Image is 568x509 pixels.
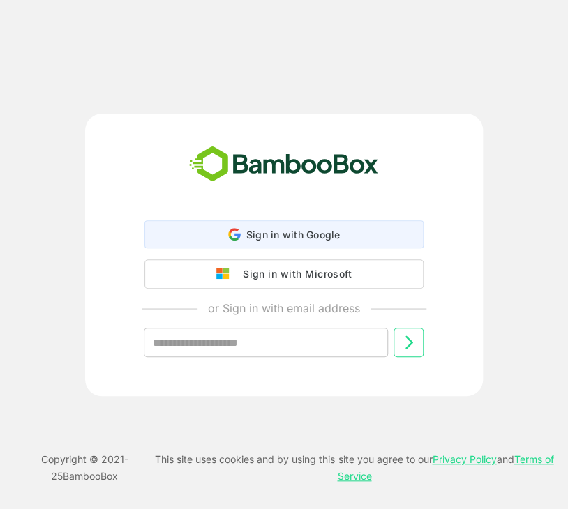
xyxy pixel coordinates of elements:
img: google [216,268,236,280]
button: Sign in with Microsoft [144,259,424,289]
div: Sign in with Google [144,220,424,248]
p: or Sign in with email address [208,300,360,317]
img: bamboobox [181,142,386,188]
span: Sign in with Google [246,229,341,241]
p: Copyright © 2021- 25 BambooBox [14,451,155,485]
div: Sign in with Microsoft [236,265,352,283]
p: This site uses cookies and by using this site you agree to our and [155,451,553,485]
a: Privacy Policy [432,453,496,465]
